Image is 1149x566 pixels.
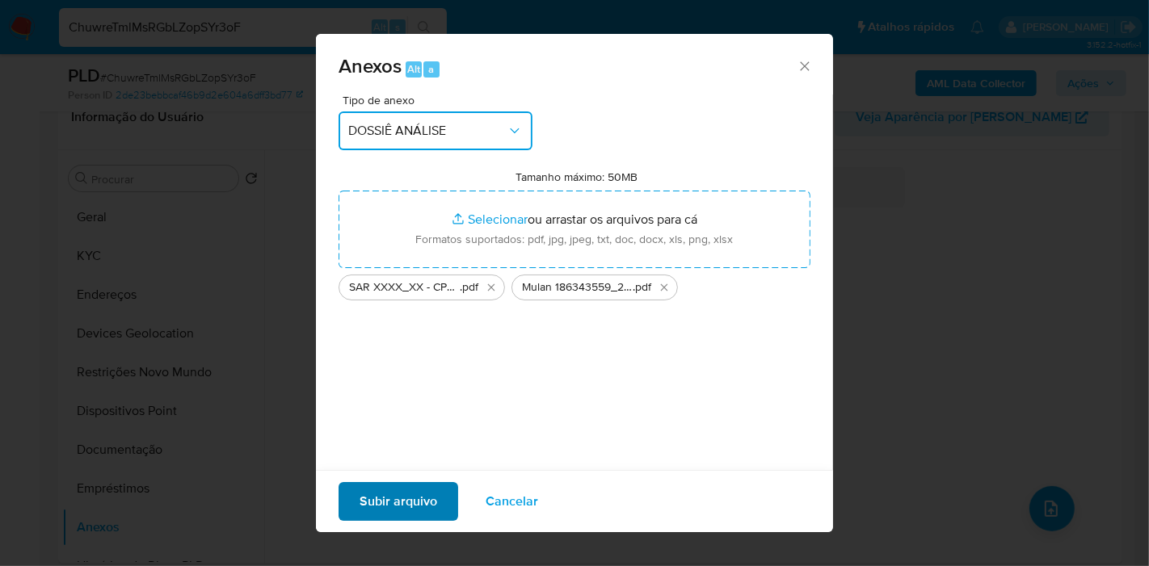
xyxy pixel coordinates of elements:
span: Subir arquivo [360,484,437,519]
button: Subir arquivo [339,482,458,521]
button: Excluir SAR XXXX_XX - CPF 06773289157 - MARKS HENRIQUE SANTOS DA CRUZ.pdf [482,278,501,297]
span: Mulan 186343559_2025_08_14_07_49_25 [522,279,633,296]
span: Tipo de anexo [343,94,537,106]
button: DOSSIÊ ANÁLISE [339,111,532,150]
button: Cancelar [465,482,559,521]
span: .pdf [460,279,478,296]
ul: Arquivos selecionados [339,268,810,300]
span: Anexos [339,52,402,80]
span: DOSSIÊ ANÁLISE [348,123,507,139]
span: .pdf [633,279,651,296]
button: Fechar [797,58,811,73]
button: Excluir Mulan 186343559_2025_08_14_07_49_25.pdf [654,278,674,297]
span: Alt [407,61,420,77]
span: SAR XXXX_XX - CPF 06773289157 - MARKS [PERSON_NAME] [349,279,460,296]
span: a [428,61,434,77]
label: Tamanho máximo: 50MB [516,170,638,184]
span: Cancelar [486,484,538,519]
